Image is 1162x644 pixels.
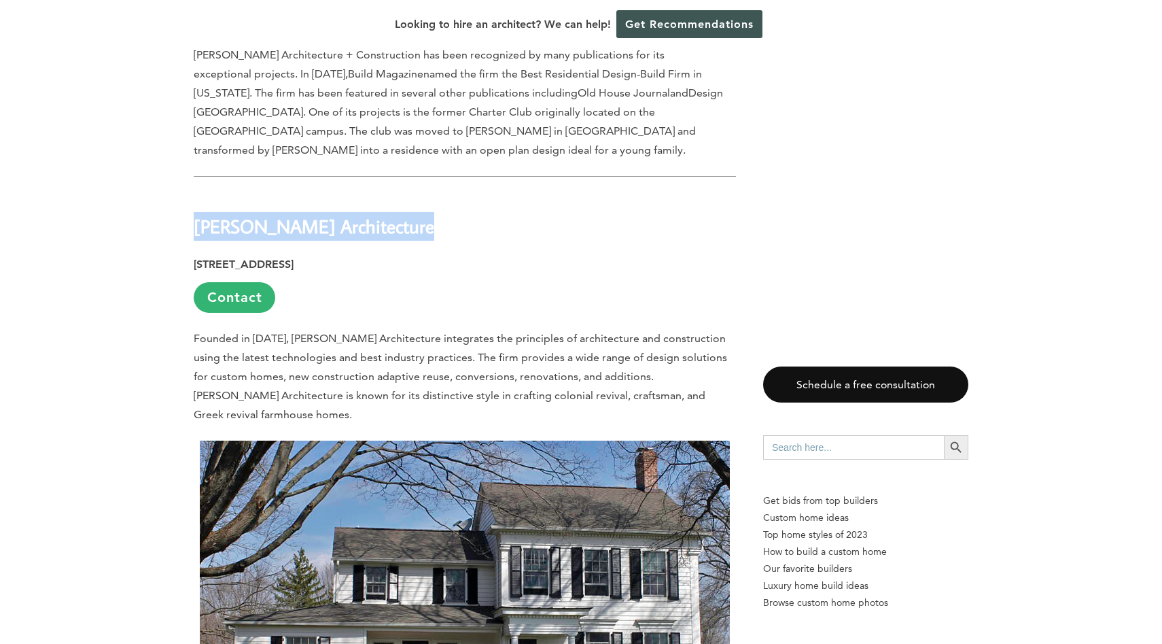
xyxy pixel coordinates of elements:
a: Top home styles of 2023 [763,526,968,543]
input: Search here... [763,435,944,460]
a: Contact [194,282,275,313]
strong: [STREET_ADDRESS] [194,258,294,271]
i: Build Magazine [348,67,423,80]
iframe: Drift Widget Chat Controller [901,546,1146,628]
a: Custom home ideas [763,509,968,526]
a: Browse custom home photos [763,594,968,611]
a: Luxury home build ideas [763,577,968,594]
a: Schedule a free consultation [763,367,968,403]
span: Founded in [DATE], [PERSON_NAME] Architecture integrates the principles of architecture and const... [194,332,727,421]
p: Get bids from top builders [763,492,968,509]
i: Old House Journal [578,86,670,99]
a: How to build a custom home [763,543,968,560]
b: [PERSON_NAME] Architecture [194,214,434,238]
a: Our favorite builders [763,560,968,577]
a: Get Recommendations [616,10,762,38]
p: [PERSON_NAME] Architecture + Construction has been recognized by many publications for its except... [194,46,736,160]
svg: Search [949,440,964,455]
